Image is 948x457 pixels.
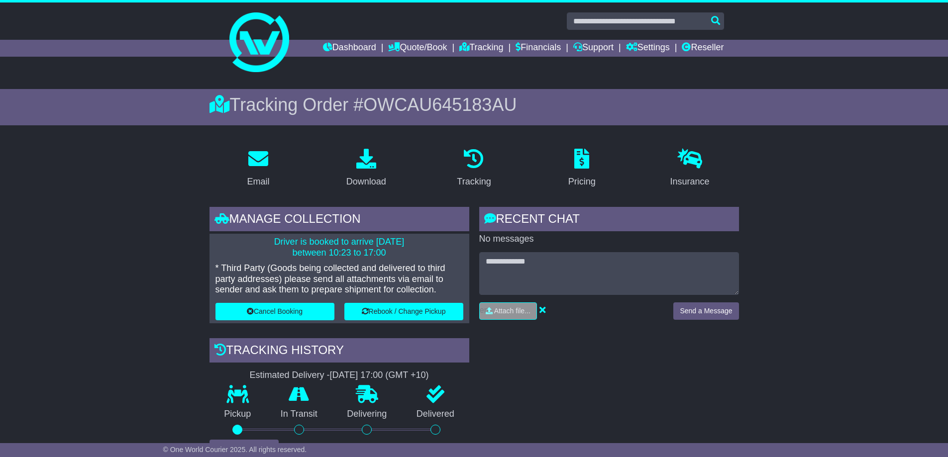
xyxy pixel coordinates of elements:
[459,40,503,57] a: Tracking
[363,94,517,115] span: OWCAU645183AU
[479,234,739,245] p: No messages
[479,207,739,234] div: RECENT CHAT
[402,409,469,420] p: Delivered
[266,409,332,420] p: In Transit
[670,175,710,188] div: Insurance
[210,370,469,381] div: Estimated Delivery -
[210,207,469,234] div: Manage collection
[626,40,670,57] a: Settings
[332,409,402,420] p: Delivering
[568,175,596,188] div: Pricing
[215,237,463,258] p: Driver is booked to arrive [DATE] between 10:23 to 17:00
[210,338,469,365] div: Tracking history
[240,145,276,192] a: Email
[682,40,724,57] a: Reseller
[346,175,386,188] div: Download
[247,175,269,188] div: Email
[215,263,463,295] p: * Third Party (Goods being collected and delivered to third party addresses) please send all atta...
[323,40,376,57] a: Dashboard
[450,145,497,192] a: Tracking
[215,303,334,320] button: Cancel Booking
[210,409,266,420] p: Pickup
[388,40,447,57] a: Quote/Book
[330,370,429,381] div: [DATE] 17:00 (GMT +10)
[664,145,716,192] a: Insurance
[457,175,491,188] div: Tracking
[210,440,279,457] button: View Full Tracking
[163,446,307,454] span: © One World Courier 2025. All rights reserved.
[344,303,463,320] button: Rebook / Change Pickup
[673,302,738,320] button: Send a Message
[516,40,561,57] a: Financials
[562,145,602,192] a: Pricing
[210,94,739,115] div: Tracking Order #
[573,40,614,57] a: Support
[340,145,393,192] a: Download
